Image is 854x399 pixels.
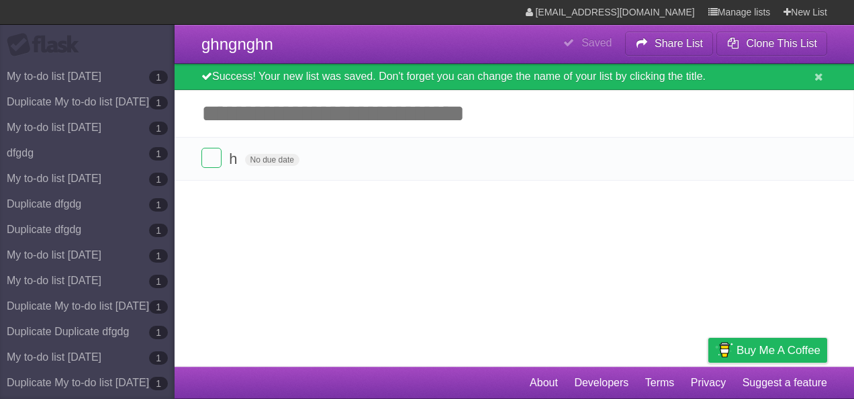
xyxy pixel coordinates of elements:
[746,38,817,49] b: Clone This List
[245,154,299,166] span: No due date
[7,33,87,57] div: Flask
[149,173,168,186] b: 1
[149,96,168,109] b: 1
[149,377,168,390] b: 1
[229,150,240,167] span: h
[149,71,168,84] b: 1
[149,275,168,288] b: 1
[737,339,820,362] span: Buy me a coffee
[645,370,675,396] a: Terms
[149,224,168,237] b: 1
[530,370,558,396] a: About
[149,147,168,161] b: 1
[175,64,854,90] div: Success! Your new list was saved. Don't forget you can change the name of your list by clicking t...
[201,148,222,168] label: Done
[716,32,827,56] button: Clone This List
[655,38,703,49] b: Share List
[149,351,168,365] b: 1
[149,326,168,339] b: 1
[708,338,827,363] a: Buy me a coffee
[574,370,628,396] a: Developers
[149,198,168,212] b: 1
[743,370,827,396] a: Suggest a feature
[625,32,714,56] button: Share List
[715,339,733,361] img: Buy me a coffee
[149,249,168,263] b: 1
[581,37,612,48] b: Saved
[691,370,726,396] a: Privacy
[149,122,168,135] b: 1
[149,300,168,314] b: 1
[201,35,273,53] span: ghngnghn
